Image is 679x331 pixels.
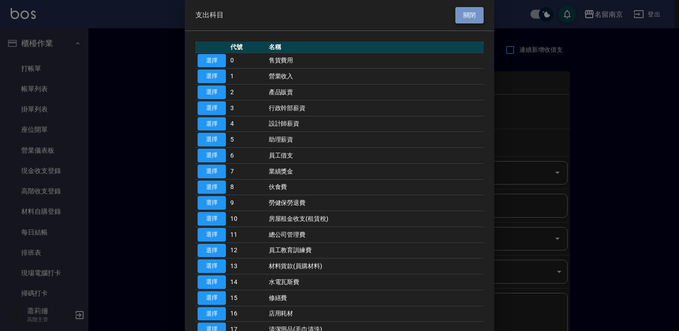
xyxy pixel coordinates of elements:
button: 選擇 [198,228,226,242]
button: 選擇 [198,275,226,289]
td: 3 [228,100,267,116]
button: 選擇 [198,259,226,273]
th: 代號 [228,42,267,53]
td: 員工借支 [267,148,484,164]
td: 0 [228,53,267,69]
td: 15 [228,290,267,306]
td: 14 [228,274,267,290]
td: 5 [228,132,267,148]
td: 6 [228,148,267,164]
button: 選擇 [198,212,226,226]
td: 12 [228,242,267,258]
button: 選擇 [198,181,226,194]
button: 選擇 [198,54,226,68]
td: 房屋租金收支(租賃稅) [267,211,484,227]
td: 1 [228,69,267,85]
td: 13 [228,258,267,274]
td: 勞健保勞退費 [267,195,484,211]
td: 行政幹部薪資 [267,100,484,116]
span: 支出科目 [195,11,224,19]
td: 水電瓦斯費 [267,274,484,290]
td: 11 [228,227,267,242]
button: 關閉 [455,7,484,23]
td: 總公司管理費 [267,227,484,242]
td: 修繕費 [267,290,484,306]
td: 店用耗材 [267,306,484,322]
td: 助理薪資 [267,132,484,148]
button: 選擇 [198,133,226,146]
button: 選擇 [198,307,226,321]
td: 員工教育訓練費 [267,242,484,258]
td: 10 [228,211,267,227]
th: 名稱 [267,42,484,53]
td: 業績獎金 [267,163,484,179]
td: 營業收入 [267,69,484,85]
button: 選擇 [198,244,226,258]
button: 選擇 [198,101,226,115]
td: 產品販賣 [267,85,484,100]
button: 選擇 [198,69,226,83]
button: 選擇 [198,149,226,162]
button: 選擇 [198,291,226,305]
td: 材料貨款(員購材料) [267,258,484,274]
button: 選擇 [198,85,226,99]
button: 選擇 [198,117,226,131]
td: 4 [228,116,267,132]
td: 8 [228,179,267,195]
td: 售貨費用 [267,53,484,69]
button: 選擇 [198,196,226,210]
td: 設計師薪資 [267,116,484,132]
td: 伙食費 [267,179,484,195]
td: 7 [228,163,267,179]
td: 16 [228,306,267,322]
td: 9 [228,195,267,211]
td: 2 [228,85,267,100]
button: 選擇 [198,165,226,178]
